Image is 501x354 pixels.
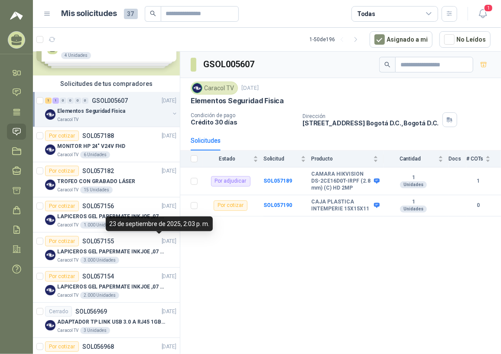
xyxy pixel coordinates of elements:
[45,131,79,141] div: Por cotizar
[449,151,466,167] th: Docs
[203,156,251,162] span: Estado
[52,98,59,104] div: 1
[191,118,296,126] p: Crédito 30 días
[62,7,117,20] h1: Mis solicitudes
[45,144,55,155] img: Company Logo
[45,95,178,123] a: 1 1 0 0 0 0 GSOL005607[DATE] Company LogoElementos Seguridad FisicaCaracol TV
[241,84,259,92] p: [DATE]
[466,156,484,162] span: # COTs
[45,320,55,331] img: Company Logo
[162,237,176,246] p: [DATE]
[57,257,78,264] p: Caracol TV
[57,187,78,193] p: Caracol TV
[311,151,384,167] th: Producto
[45,306,72,317] div: Cerrado
[162,343,176,351] p: [DATE]
[80,327,110,334] div: 3 Unidades
[191,96,284,105] p: Elementos Seguridad Fisica
[57,248,165,256] p: LAPICEROS GEL PAPERMATE INKJOE ,07 1 LOGO 1 TINTA
[191,82,238,95] div: Caracol TV
[264,178,292,184] a: SOL057189
[45,341,79,352] div: Por cotizar
[33,197,180,233] a: Por cotizarSOL057156[DATE] Company LogoLAPICEROS GEL PAPERMATE INKJOE ,07 1 LOGO 1 TINTACaracol T...
[370,31,433,48] button: Asignado a mi
[92,98,128,104] p: GSOL005607
[211,176,250,187] div: Por adjudicar
[80,292,119,299] div: 2.000 Unidades
[192,83,202,93] img: Company Logo
[57,177,135,186] p: TROFEO CON GRABADO LÁSER
[303,113,439,119] p: Dirección
[45,109,55,120] img: Company Logo
[466,177,491,185] b: 1
[57,283,165,291] p: LAPICEROS GEL PAPERMATE INKJOE ,07 1 LOGO 1 TINTA
[357,9,375,19] div: Todas
[124,9,138,19] span: 37
[400,181,427,188] div: Unidades
[45,271,79,282] div: Por cotizar
[309,33,363,46] div: 1 - 50 de 196
[57,222,78,229] p: Caracol TV
[191,112,296,118] p: Condición de pago
[75,98,81,104] div: 0
[82,133,114,139] p: SOL057188
[400,206,427,213] div: Unidades
[466,151,501,167] th: # COTs
[45,201,79,211] div: Por cotizar
[60,98,66,104] div: 0
[439,31,491,48] button: No Leídos
[75,308,107,315] p: SOL056969
[82,273,114,279] p: SOL057154
[57,318,165,326] p: ADAPTADOR TP LINK USB 3.0 A RJ45 1GB WINDOWS
[57,151,78,158] p: Caracol TV
[191,136,221,145] div: Solicitudes
[150,10,156,16] span: search
[45,180,55,190] img: Company Logo
[57,107,125,115] p: Elementos Seguridad Fisica
[162,167,176,175] p: [DATE]
[80,187,113,193] div: 15 Unidades
[203,58,256,71] h3: GSOL005607
[45,285,55,295] img: Company Logo
[384,174,443,181] b: 1
[214,200,247,211] div: Por cotizar
[484,4,493,12] span: 1
[80,151,110,158] div: 6 Unidades
[57,116,78,123] p: Caracol TV
[57,327,78,334] p: Caracol TV
[82,168,114,174] p: SOL057182
[45,98,52,104] div: 1
[162,272,176,281] p: [DATE]
[106,216,213,231] div: 23 de septiembre de 2025, 2:03 p. m.
[82,238,114,244] p: SOL057155
[475,6,491,22] button: 1
[203,151,264,167] th: Estado
[466,201,491,210] b: 0
[57,292,78,299] p: Caracol TV
[10,10,23,21] img: Logo peakr
[264,151,311,167] th: Solicitud
[311,156,371,162] span: Producto
[33,75,180,92] div: Solicitudes de tus compradores
[384,199,443,206] b: 1
[82,98,88,104] div: 0
[264,202,292,208] a: SOL057190
[384,151,449,167] th: Cantidad
[264,156,299,162] span: Solicitud
[162,97,176,105] p: [DATE]
[82,203,114,209] p: SOL057156
[33,162,180,197] a: Por cotizarSOL057182[DATE] Company LogoTROFEO CON GRABADO LÁSERCaracol TV15 Unidades
[311,199,372,212] b: CAJA PLASTICA INTEMPERIE 15X15X11
[45,236,79,246] div: Por cotizar
[303,119,439,127] p: [STREET_ADDRESS] Bogotá D.C. , Bogotá D.C.
[45,215,55,225] img: Company Logo
[33,127,180,162] a: Por cotizarSOL057188[DATE] Company LogoMONITOR HP 24" V24V FHDCaracol TV6 Unidades
[384,156,436,162] span: Cantidad
[82,344,114,350] p: SOL056968
[33,303,180,338] a: CerradoSOL056969[DATE] Company LogoADAPTADOR TP LINK USB 3.0 A RJ45 1GB WINDOWSCaracol TV3 Unidades
[162,132,176,140] p: [DATE]
[45,166,79,176] div: Por cotizar
[45,250,55,260] img: Company Logo
[80,222,119,229] div: 1.000 Unidades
